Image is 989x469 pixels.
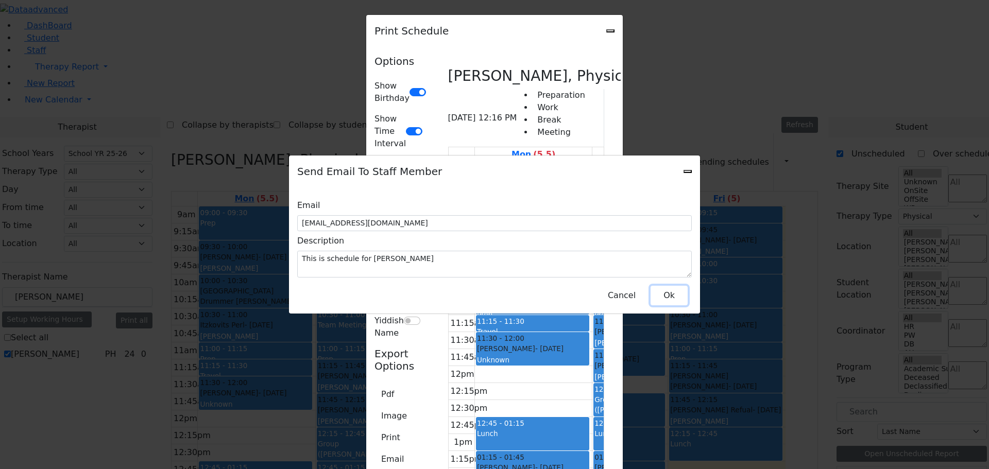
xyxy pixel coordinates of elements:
[601,286,642,305] button: Close
[684,170,692,173] button: Close
[297,196,320,215] label: Email
[651,286,688,305] button: Close
[297,164,442,179] h5: Send Email To Staff Member
[297,231,344,251] label: Description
